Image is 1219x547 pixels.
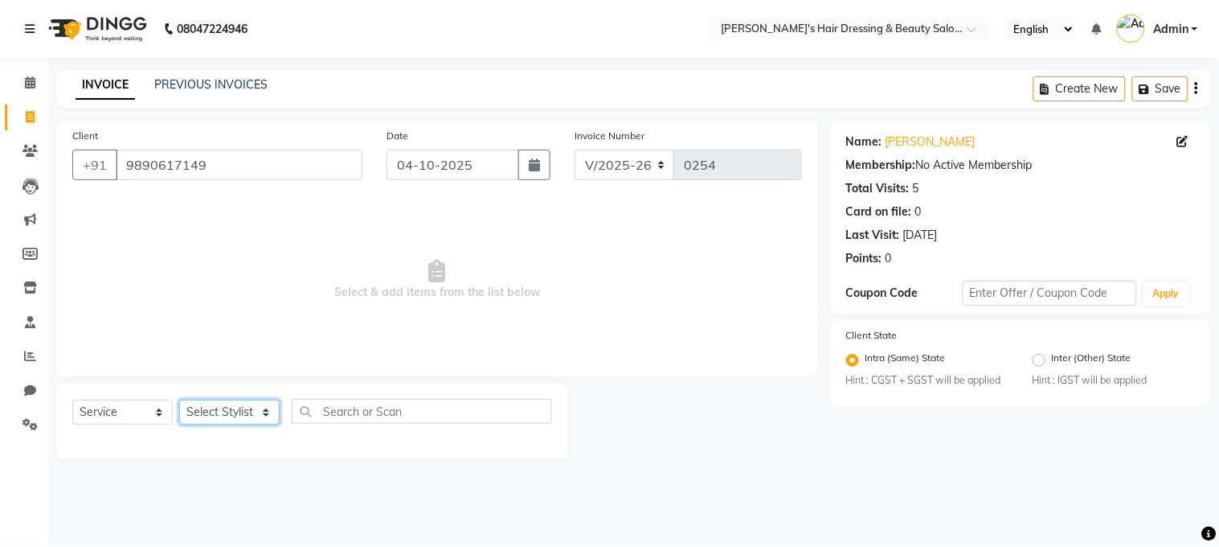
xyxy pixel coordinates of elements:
[886,250,892,267] div: 0
[1117,14,1145,43] img: Admin
[1033,373,1195,388] small: Hint : IGST will be applied
[72,150,117,180] button: +91
[846,373,1008,388] small: Hint : CGST + SGST will be applied
[41,6,151,51] img: logo
[387,129,408,143] label: Date
[1052,351,1131,370] label: Inter (Other) State
[903,227,938,244] div: [DATE]
[865,351,946,370] label: Intra (Same) State
[154,77,268,92] a: PREVIOUS INVOICES
[846,134,882,150] div: Name:
[846,157,916,174] div: Membership:
[846,227,900,244] div: Last Visit:
[575,129,644,143] label: Invoice Number
[846,180,910,197] div: Total Visits:
[116,150,362,180] input: Search by Name/Mobile/Email/Code
[72,199,802,360] span: Select & add items from the list below
[846,285,963,302] div: Coupon Code
[886,134,976,150] a: [PERSON_NAME]
[915,204,922,220] div: 0
[846,328,898,343] label: Client State
[1143,282,1189,306] button: Apply
[846,204,912,220] div: Card on file:
[177,6,247,51] b: 08047224946
[72,129,98,143] label: Client
[846,250,882,267] div: Points:
[76,71,135,100] a: INVOICE
[292,399,552,424] input: Search or Scan
[846,157,1195,174] div: No Active Membership
[1033,76,1126,101] button: Create New
[1132,76,1188,101] button: Save
[913,180,919,197] div: 5
[963,281,1137,306] input: Enter Offer / Coupon Code
[1153,21,1188,38] span: Admin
